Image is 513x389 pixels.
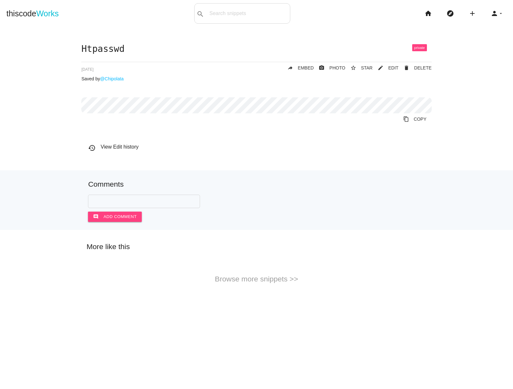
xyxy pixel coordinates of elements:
[88,144,431,150] h6: View Edit history
[282,62,314,74] a: replyEMBED
[329,65,345,70] span: PHOTO
[388,65,398,70] span: EDIT
[314,62,345,74] a: photo_cameraPHOTO
[345,62,373,74] button: star_borderSTAR
[350,62,356,74] i: star_border
[77,243,436,251] h5: More like this
[36,9,59,18] span: Works
[81,44,431,54] h1: Htpasswd
[319,62,325,74] i: photo_camera
[491,3,498,24] i: person
[361,65,373,70] span: STAR
[6,3,59,24] a: thiscodeWorks
[378,62,383,74] i: mode_edit
[398,62,431,74] a: Delete Post
[498,3,503,24] i: arrow_drop_down
[446,3,454,24] i: explore
[100,76,124,81] a: @Chipolata
[287,62,293,74] i: reply
[373,62,398,74] a: mode_editEDIT
[196,4,204,24] i: search
[81,76,431,81] p: Saved by
[206,7,290,20] input: Search snippets
[403,113,409,125] i: content_copy
[195,4,206,23] button: search
[414,65,431,70] span: DELETE
[81,67,93,72] span: [DATE]
[93,212,99,222] i: comment
[404,62,409,74] i: delete
[88,212,142,222] button: commentAdd comment
[88,180,425,188] h5: Comments
[469,3,476,24] i: add
[88,144,96,152] i: history
[298,65,314,70] span: EMBED
[424,3,432,24] i: home
[398,113,432,125] a: Copy to Clipboard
